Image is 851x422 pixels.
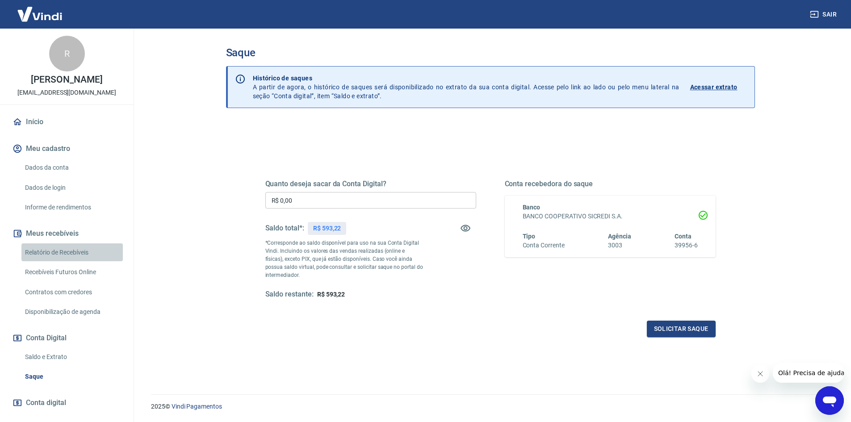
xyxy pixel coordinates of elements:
[172,403,222,410] a: Vindi Pagamentos
[690,83,738,92] p: Acessar extrato
[608,241,631,250] h6: 3003
[11,224,123,243] button: Meus recebíveis
[5,6,75,13] span: Olá! Precisa de ajuda?
[21,159,123,177] a: Dados da conta
[21,198,123,217] a: Informe de rendimentos
[317,291,345,298] span: R$ 593,22
[751,365,769,383] iframe: Fechar mensagem
[265,239,423,279] p: *Corresponde ao saldo disponível para uso na sua Conta Digital Vindi. Incluindo os valores das ve...
[21,303,123,321] a: Disponibilização de agenda
[313,224,341,233] p: R$ 593,22
[21,348,123,366] a: Saldo e Extrato
[265,290,314,299] h5: Saldo restante:
[31,75,102,84] p: [PERSON_NAME]
[11,139,123,159] button: Meu cadastro
[21,368,123,386] a: Saque
[523,204,541,211] span: Banco
[523,233,536,240] span: Tipo
[690,74,747,100] a: Acessar extrato
[265,180,476,188] h5: Quanto deseja sacar da Conta Digital?
[523,212,698,221] h6: BANCO COOPERATIVO SICREDI S.A.
[523,241,565,250] h6: Conta Corrente
[675,241,698,250] h6: 39956-6
[21,243,123,262] a: Relatório de Recebíveis
[21,263,123,281] a: Recebíveis Futuros Online
[815,386,844,415] iframe: Botão para abrir a janela de mensagens
[608,233,631,240] span: Agência
[21,283,123,301] a: Contratos com credores
[226,46,755,59] h3: Saque
[808,6,840,23] button: Sair
[49,36,85,71] div: R
[675,233,692,240] span: Conta
[11,393,123,413] a: Conta digital
[11,112,123,132] a: Início
[253,74,679,83] p: Histórico de saques
[647,321,716,337] button: Solicitar saque
[11,0,69,28] img: Vindi
[11,328,123,348] button: Conta Digital
[21,179,123,197] a: Dados de login
[505,180,716,188] h5: Conta recebedora do saque
[773,363,844,383] iframe: Mensagem da empresa
[265,224,304,233] h5: Saldo total*:
[26,397,66,409] span: Conta digital
[17,88,116,97] p: [EMAIL_ADDRESS][DOMAIN_NAME]
[253,74,679,100] p: A partir de agora, o histórico de saques será disponibilizado no extrato da sua conta digital. Ac...
[151,402,830,411] p: 2025 ©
